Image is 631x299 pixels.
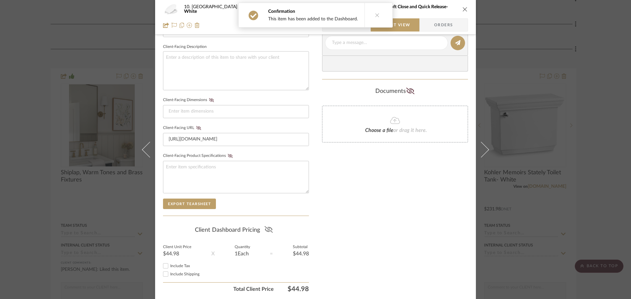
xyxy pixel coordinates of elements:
[194,126,203,130] button: Client-Facing URL
[235,246,250,249] label: Quantity
[184,5,448,14] span: Kohler Glenbury Elongated Closed-Front Toilet Seat with Soft Close and Quick Release- White
[268,8,358,15] div: Confirmation
[393,128,427,133] span: or drag it here.
[207,98,216,102] button: Client-Facing Dimensions
[462,6,468,12] button: close
[235,251,250,256] div: 1 Each
[226,154,235,158] button: Client-Facing Product Specifications
[163,98,216,102] label: Client-Facing Dimensions
[195,23,200,28] img: Remove from project
[268,16,358,22] div: This item has been added to the Dashboard.
[211,250,215,258] div: X
[163,3,179,16] img: ca6fa030-d145-4e40-be63-8943c69f5648_48x40.jpg
[380,18,410,32] span: Client View
[170,264,190,268] span: Include Tax
[163,154,235,158] label: Client-Facing Product Specifications
[322,86,468,96] div: Documents
[184,5,242,9] span: 10. [GEOGRAPHIC_DATA]
[163,251,191,256] div: $44.98
[163,199,216,209] button: Export Tearsheet
[163,285,274,293] span: Total Client Price
[163,105,309,118] input: Enter item dimensions
[163,45,207,49] label: Client-Facing Description
[365,128,393,133] span: Choose a file
[170,272,199,276] span: Include Shipping
[270,250,273,258] div: =
[293,251,309,256] div: $44.98
[163,126,203,130] label: Client-Facing URL
[163,246,191,249] label: Client Unit Price
[274,285,309,293] span: $44.98
[427,18,460,32] span: Orders
[163,133,309,146] input: Enter item URL
[293,246,309,249] label: Subtotal
[163,223,309,238] div: Client Dashboard Pricing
